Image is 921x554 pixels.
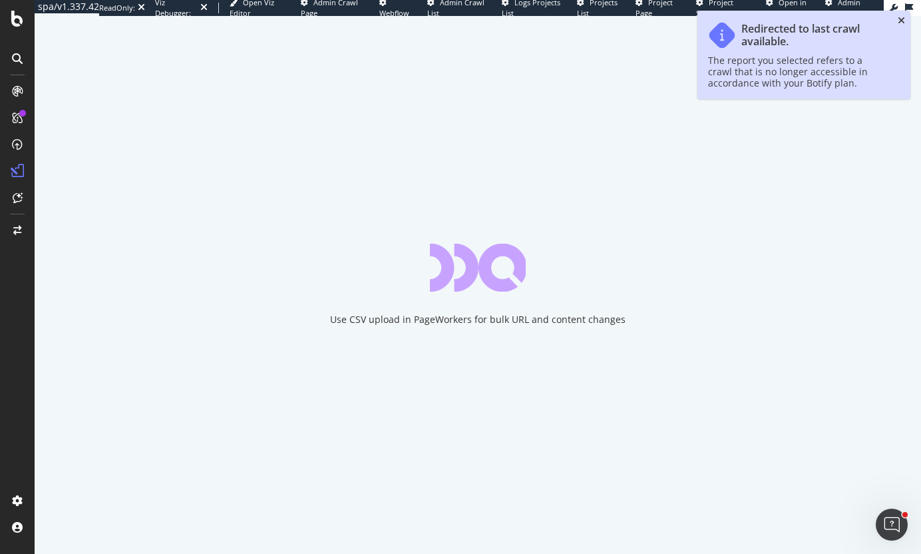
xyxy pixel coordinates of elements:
span: Webflow [379,8,409,18]
div: animation [430,244,526,292]
iframe: Intercom live chat [876,509,908,541]
div: ReadOnly: [99,3,135,13]
div: close toast [898,16,905,25]
div: Redirected to last crawl available. [741,23,886,48]
div: The report you selected refers to a crawl that is no longer accessible in accordance with your Bo... [708,55,886,89]
div: Use CSV upload in PageWorkers for bulk URL and content changes [330,313,626,326]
